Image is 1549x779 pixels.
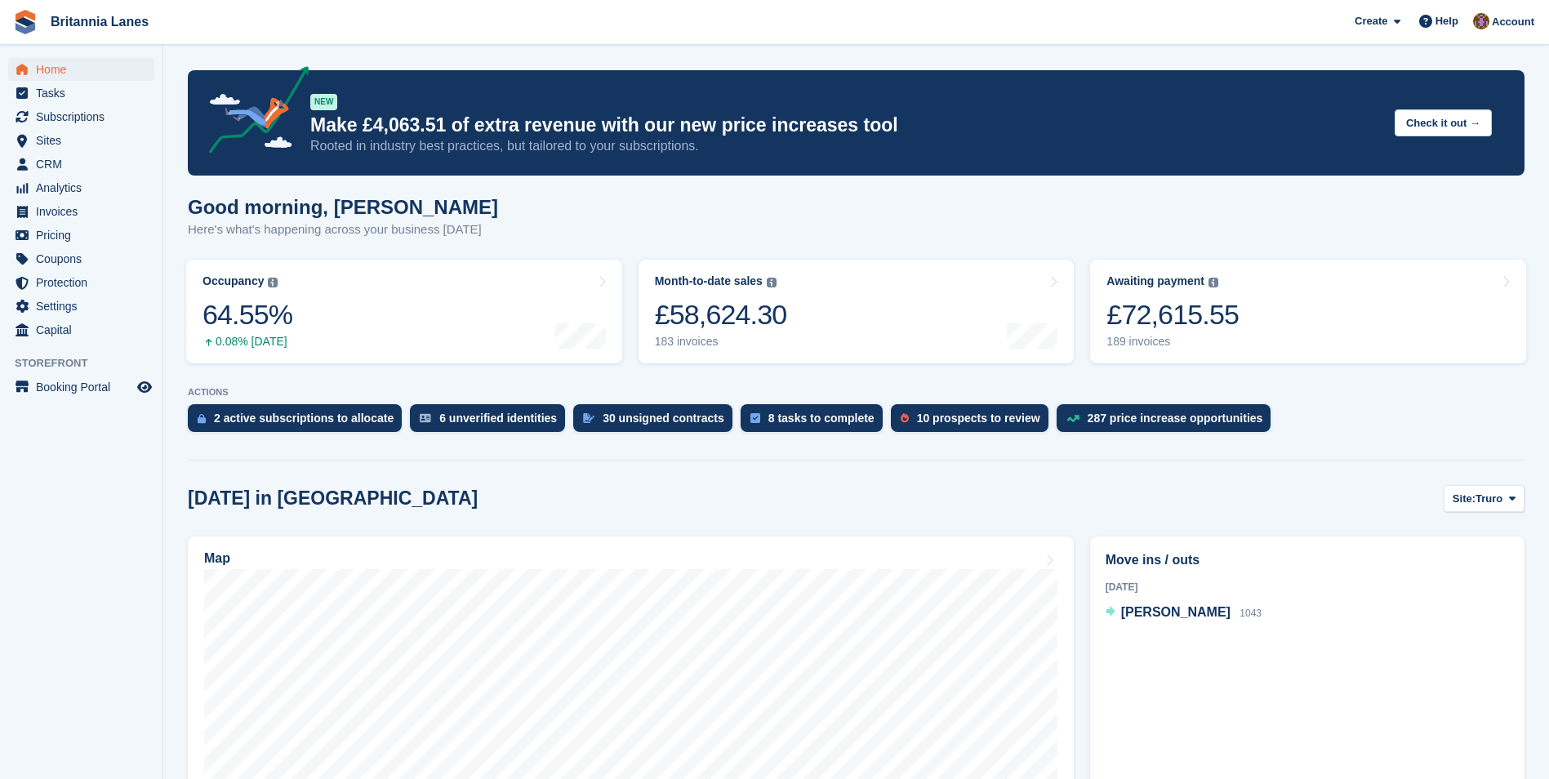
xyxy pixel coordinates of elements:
div: 2 active subscriptions to allocate [214,412,394,425]
div: 0.08% [DATE] [203,335,292,349]
img: price-adjustments-announcement-icon-8257ccfd72463d97f412b2fc003d46551f7dbcb40ab6d574587a9cd5c0d94... [195,66,309,159]
span: Settings [36,295,134,318]
p: ACTIONS [188,387,1525,398]
img: icon-info-grey-7440780725fd019a000dd9b08b2336e03edf1995a4989e88bcd33f0948082b44.svg [268,278,278,287]
span: Invoices [36,200,134,223]
a: menu [8,129,154,152]
div: Month-to-date sales [655,274,763,288]
span: 1043 [1240,608,1262,619]
a: 10 prospects to review [891,404,1057,440]
img: verify_identity-adf6edd0f0f0b5bbfe63781bf79b02c33cf7c696d77639b501bdc392416b5a36.svg [420,413,431,423]
button: Check it out → [1395,109,1492,136]
div: 64.55% [203,298,292,332]
a: menu [8,58,154,81]
div: Awaiting payment [1106,274,1204,288]
img: icon-info-grey-7440780725fd019a000dd9b08b2336e03edf1995a4989e88bcd33f0948082b44.svg [767,278,777,287]
div: £72,615.55 [1106,298,1239,332]
a: Occupancy 64.55% 0.08% [DATE] [186,260,622,363]
a: menu [8,200,154,223]
a: menu [8,271,154,294]
button: Site: Truro [1444,485,1525,512]
p: Here's what's happening across your business [DATE] [188,220,498,239]
span: Create [1355,13,1387,29]
div: [DATE] [1106,580,1509,594]
a: Preview store [135,377,154,397]
a: [PERSON_NAME] 1043 [1106,603,1262,624]
a: menu [8,224,154,247]
a: Awaiting payment £72,615.55 189 invoices [1090,260,1526,363]
span: Booking Portal [36,376,134,398]
a: menu [8,153,154,176]
div: £58,624.30 [655,298,787,332]
a: menu [8,82,154,105]
img: active_subscription_to_allocate_icon-d502201f5373d7db506a760aba3b589e785aa758c864c3986d89f69b8ff3... [198,413,206,424]
span: Subscriptions [36,105,134,128]
a: menu [8,176,154,199]
h2: Move ins / outs [1106,550,1509,570]
div: NEW [310,94,337,110]
img: prospect-51fa495bee0391a8d652442698ab0144808aea92771e9ea1ae160a38d050c398.svg [901,413,909,423]
a: menu [8,295,154,318]
div: 10 prospects to review [917,412,1040,425]
div: 189 invoices [1106,335,1239,349]
div: 8 tasks to complete [768,412,875,425]
img: Andy Collier [1473,13,1489,29]
div: Occupancy [203,274,264,288]
div: 6 unverified identities [439,412,557,425]
span: Tasks [36,82,134,105]
h2: [DATE] in [GEOGRAPHIC_DATA] [188,487,478,510]
span: CRM [36,153,134,176]
h2: Map [204,551,230,566]
span: Home [36,58,134,81]
span: Help [1435,13,1458,29]
span: Truro [1476,491,1502,507]
div: 30 unsigned contracts [603,412,724,425]
img: price_increase_opportunities-93ffe204e8149a01c8c9dc8f82e8f89637d9d84a8eef4429ea346261dce0b2c0.svg [1066,415,1079,422]
span: Protection [36,271,134,294]
span: Pricing [36,224,134,247]
p: Make £4,063.51 of extra revenue with our new price increases tool [310,114,1382,137]
a: 30 unsigned contracts [573,404,741,440]
a: 2 active subscriptions to allocate [188,404,410,440]
span: Coupons [36,247,134,270]
img: contract_signature_icon-13c848040528278c33f63329250d36e43548de30e8caae1d1a13099fd9432cc5.svg [583,413,594,423]
h1: Good morning, [PERSON_NAME] [188,196,498,218]
span: Sites [36,129,134,152]
span: Account [1492,14,1534,30]
span: [PERSON_NAME] [1121,605,1231,619]
p: Rooted in industry best practices, but tailored to your subscriptions. [310,137,1382,155]
a: menu [8,376,154,398]
a: 287 price increase opportunities [1057,404,1280,440]
a: menu [8,105,154,128]
span: Storefront [15,355,162,372]
span: Analytics [36,176,134,199]
div: 183 invoices [655,335,787,349]
a: menu [8,247,154,270]
a: 6 unverified identities [410,404,573,440]
a: Britannia Lanes [44,8,155,35]
a: Month-to-date sales £58,624.30 183 invoices [639,260,1075,363]
a: menu [8,318,154,341]
img: stora-icon-8386f47178a22dfd0bd8f6a31ec36ba5ce8667c1dd55bd0f319d3a0aa187defe.svg [13,10,38,34]
div: 287 price increase opportunities [1088,412,1263,425]
img: icon-info-grey-7440780725fd019a000dd9b08b2336e03edf1995a4989e88bcd33f0948082b44.svg [1208,278,1218,287]
img: task-75834270c22a3079a89374b754ae025e5fb1db73e45f91037f5363f120a921f8.svg [750,413,760,423]
a: 8 tasks to complete [741,404,891,440]
span: Capital [36,318,134,341]
span: Site: [1453,491,1476,507]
